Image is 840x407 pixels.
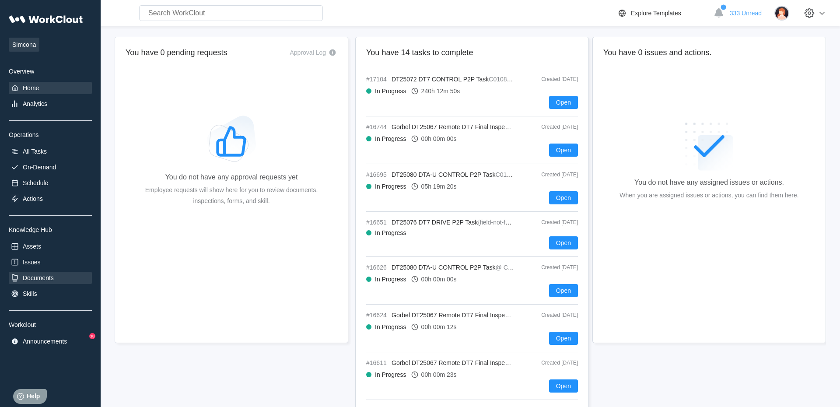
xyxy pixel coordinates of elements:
[478,219,521,226] mark: {field-not-found}
[392,264,496,271] span: DT25080 DTA-U CONTROL P2P Task
[366,264,388,271] span: #16626
[521,219,578,225] div: Created [DATE]
[392,76,489,83] span: DT25072 DT7 CONTROL P2P Task
[9,38,39,52] span: Simcona
[23,243,41,250] div: Assets
[366,359,388,366] span: #16611
[619,190,798,201] div: When you are assigned issues or actions, you can find them here.
[392,123,532,130] span: Gorbel DT25067 Remote DT7 Final Inspection Task
[23,290,37,297] div: Skills
[9,131,92,138] div: Operations
[23,274,54,281] div: Documents
[521,124,578,130] div: Created [DATE]
[489,76,510,83] mark: C01081
[375,183,406,190] div: In Progress
[774,6,789,21] img: user-2.png
[421,183,457,190] div: 05h 19m 20s
[23,179,48,186] div: Schedule
[139,5,323,21] input: Search WorkClout
[23,100,47,107] div: Analytics
[9,177,92,189] a: Schedule
[421,88,460,95] div: 240h 12m 50s
[23,164,56,171] div: On-Demand
[165,173,298,181] div: You do not have any approval requests yet
[375,371,406,378] div: In Progress
[9,145,92,158] a: All Tasks
[89,333,95,339] div: 10
[9,161,92,173] a: On-Demand
[496,171,517,178] mark: C01068
[375,323,406,330] div: In Progress
[366,312,388,319] span: #16624
[549,284,578,297] button: Open
[392,312,532,319] span: Gorbel DT25067 Remote DT7 Final Inspection Task
[392,171,496,178] span: DT25080 DTA-U CONTROL P2P Task
[421,276,457,283] div: 00h 00m 00s
[556,147,571,153] span: Open
[549,332,578,345] button: Open
[521,172,578,178] div: Created [DATE]
[549,236,578,249] button: Open
[496,264,577,271] mark: @ Control Unit Serial Number
[556,99,571,105] span: Open
[366,219,388,226] span: #16651
[631,10,681,17] div: Explore Templates
[634,179,784,186] div: You do not have any assigned issues or actions.
[421,135,457,142] div: 00h 00m 00s
[556,288,571,294] span: Open
[23,259,40,266] div: Issues
[140,185,323,207] div: Employee requests will show here for you to review documents, inspections, forms, and skill.
[23,148,47,155] div: All Tasks
[556,383,571,389] span: Open
[375,276,406,283] div: In Progress
[556,240,571,246] span: Open
[375,135,406,142] div: In Progress
[366,48,578,58] h2: You have 14 tasks to complete
[375,229,406,236] div: In Progress
[521,264,578,270] div: Created [DATE]
[549,191,578,204] button: Open
[556,335,571,341] span: Open
[617,8,709,18] a: Explore Templates
[366,123,388,130] span: #16744
[23,338,67,345] div: Announcements
[549,96,578,109] button: Open
[9,82,92,94] a: Home
[290,49,326,56] div: Approval Log
[9,240,92,253] a: Assets
[521,312,578,318] div: Created [DATE]
[730,10,762,17] span: 333 Unread
[9,193,92,205] a: Actions
[521,76,578,82] div: Created [DATE]
[521,360,578,366] div: Created [DATE]
[9,256,92,268] a: Issues
[23,195,43,202] div: Actions
[9,226,92,233] div: Knowledge Hub
[549,144,578,157] button: Open
[603,48,815,58] h2: You have 0 issues and actions.
[392,219,478,226] span: DT25076 DT7 DRIVE P2P Task
[9,272,92,284] a: Documents
[549,379,578,393] button: Open
[9,335,92,347] a: Announcements
[375,88,406,95] div: In Progress
[421,371,457,378] div: 00h 00m 23s
[23,84,39,91] div: Home
[9,98,92,110] a: Analytics
[392,359,532,366] span: Gorbel DT25067 Remote DT7 Final Inspection Task
[556,195,571,201] span: Open
[126,48,227,58] h2: You have 0 pending requests
[9,288,92,300] a: Skills
[421,323,457,330] div: 00h 00m 12s
[366,76,388,83] span: #17104
[366,171,388,178] span: #16695
[9,68,92,75] div: Overview
[9,321,92,328] div: Workclout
